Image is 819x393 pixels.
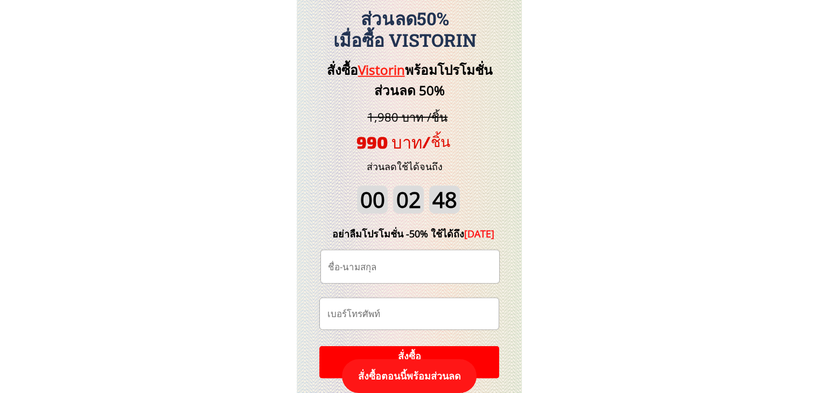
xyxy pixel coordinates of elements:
span: /ชิ้น [422,132,450,150]
p: สั่งซื้อ พร้อมรับข้อเสนอพิเศษ [311,345,508,380]
span: [DATE] [464,227,494,240]
div: อย่าลืมโปรโมชั่น -50% ใช้ได้ถึง [316,226,511,242]
span: 990 บาท [356,132,422,152]
input: เบอร์โทรศัพท์ [324,298,494,329]
span: 1,980 บาท /ชิ้น [367,109,447,125]
h3: ส่วนลด50% เมื่อซื้อ Vistorin [291,8,519,51]
span: Vistorin [358,61,405,79]
input: ชื่อ-นามสกุล [325,250,495,283]
h3: ส่วนลดใช้ได้จนถึง [352,159,457,174]
h3: สั่งซื้อ พร้อมโปรโมชั่นส่วนลด 50% [309,60,510,101]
